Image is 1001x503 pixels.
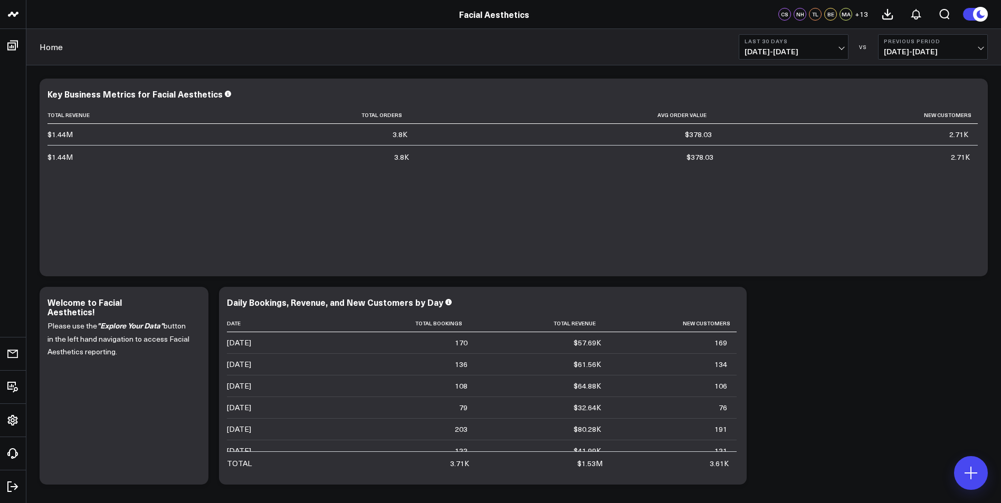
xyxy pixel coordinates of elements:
[951,152,970,162] div: 2.71K
[745,38,843,44] b: Last 30 Days
[714,337,727,348] div: 169
[949,129,968,140] div: 2.71K
[778,8,791,21] div: CS
[332,315,477,332] th: Total Bookings
[47,319,201,474] div: Please use the button in the left hand navigation to access Facial Aesthetics reporting.
[459,402,468,413] div: 79
[685,129,712,140] div: $378.03
[824,8,837,21] div: BE
[227,337,251,348] div: [DATE]
[227,458,252,469] div: TOTAL
[97,320,164,331] i: "Explore Your Data"
[47,152,73,162] div: $1.44M
[714,424,727,434] div: 191
[714,381,727,391] div: 106
[47,296,122,317] div: Welcome to Facial Aesthetics!
[714,446,727,456] div: 121
[459,8,529,20] a: Facial Aesthetics
[745,47,843,56] span: [DATE] - [DATE]
[227,424,251,434] div: [DATE]
[687,152,713,162] div: $378.03
[227,381,251,391] div: [DATE]
[227,402,251,413] div: [DATE]
[721,107,978,124] th: New Customers
[455,381,468,391] div: 108
[40,41,63,53] a: Home
[794,8,806,21] div: NH
[714,359,727,370] div: 134
[710,458,729,469] div: 3.61K
[417,107,721,124] th: Avg Order Value
[574,446,601,456] div: $41.99K
[611,315,737,332] th: New Customers
[227,359,251,370] div: [DATE]
[809,8,822,21] div: TL
[854,44,873,50] div: VS
[884,38,982,44] b: Previous Period
[577,458,603,469] div: $1.53M
[855,11,868,18] span: + 13
[455,446,468,456] div: 122
[884,47,982,56] span: [DATE] - [DATE]
[455,337,468,348] div: 170
[574,337,601,348] div: $57.69K
[450,458,469,469] div: 3.71K
[47,88,223,100] div: Key Business Metrics for Facial Aesthetics
[840,8,852,21] div: MA
[574,381,601,391] div: $64.88K
[47,107,153,124] th: Total Revenue
[47,129,73,140] div: $1.44M
[455,359,468,370] div: 136
[227,315,332,332] th: Date
[739,34,849,60] button: Last 30 Days[DATE]-[DATE]
[878,34,988,60] button: Previous Period[DATE]-[DATE]
[855,8,868,21] button: +13
[455,424,468,434] div: 203
[153,107,417,124] th: Total Orders
[477,315,611,332] th: Total Revenue
[574,402,601,413] div: $32.64K
[719,402,727,413] div: 76
[393,129,407,140] div: 3.8K
[227,296,443,308] div: Daily Bookings, Revenue, and New Customers by Day
[394,152,409,162] div: 3.8K
[574,359,601,370] div: $61.56K
[227,446,251,456] div: [DATE]
[574,424,601,434] div: $80.28K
